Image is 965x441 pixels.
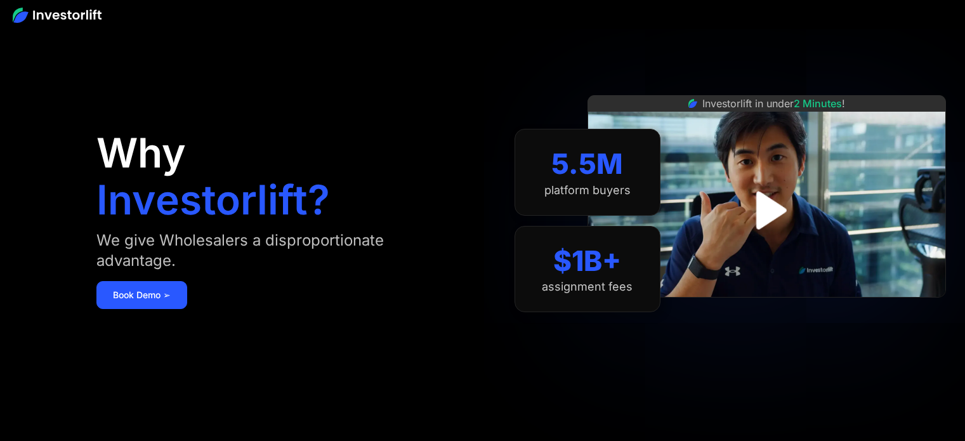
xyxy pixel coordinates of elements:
[96,180,330,220] h1: Investorlift?
[96,230,445,271] div: We give Wholesalers a disproportionate advantage.
[671,304,862,319] iframe: Customer reviews powered by Trustpilot
[542,280,633,294] div: assignment fees
[702,96,845,111] div: Investorlift in under !
[96,133,186,173] h1: Why
[553,244,621,278] div: $1B+
[739,182,795,239] a: open lightbox
[544,183,631,197] div: platform buyers
[96,281,187,309] a: Book Demo ➢
[551,147,623,181] div: 5.5M
[794,97,842,110] span: 2 Minutes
